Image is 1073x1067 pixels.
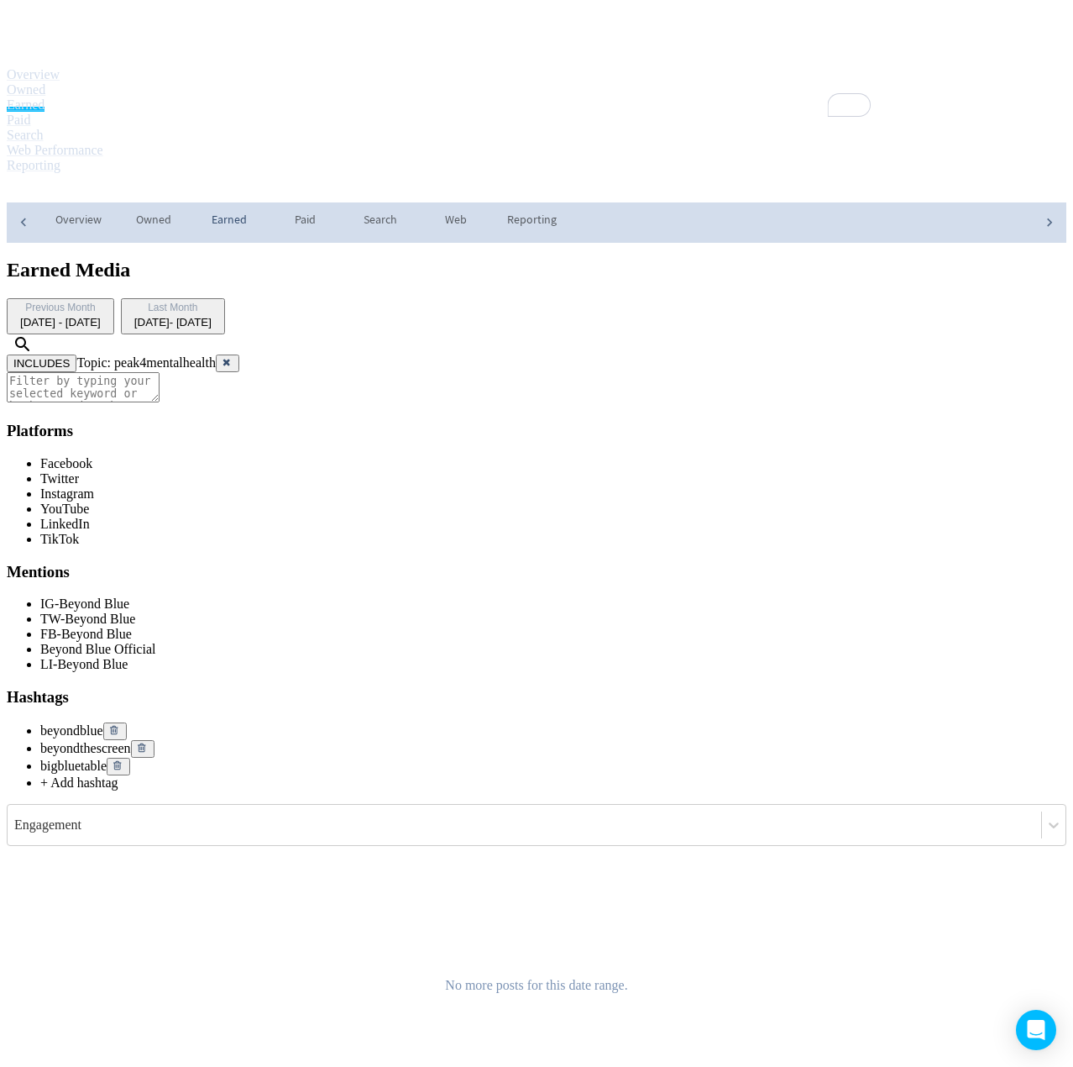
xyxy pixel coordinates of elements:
button: Beyond Blue [19,176,134,202]
a: Owned [116,202,191,243]
a: Earned [7,97,44,112]
a: Search [7,128,44,142]
button: Previous Month[DATE] - [DATE] [7,298,114,334]
a: Reporting [494,202,570,243]
div: Previous Month [20,302,101,316]
button: Last Month[DATE]- [DATE] [121,298,225,334]
span: LI-Beyond Blue [40,657,128,671]
a: Earned [191,202,267,243]
h3: Platforms [7,422,1066,440]
a: Reporting [7,158,60,172]
span: beyondthescreen [40,741,131,755]
span: beyondblue [40,723,103,738]
div: [DATE] - [DATE] [20,316,101,329]
span: Topic: peak4mentalhealth [76,355,215,370]
h3: Mentions [7,563,1066,581]
div: [DATE] - [DATE] [134,316,212,329]
span: IG-Beyond Blue [40,597,129,611]
span: bigbluetable [40,759,107,773]
span: Facebook [40,456,92,470]
a: Paid [7,113,30,127]
span: Twitter [40,471,79,486]
a: Web [418,202,494,243]
a: Search [343,202,418,243]
div: Last Month [134,302,212,316]
span: FB-Beyond Blue [40,627,132,641]
h1: Earned Media [7,259,1066,281]
span: TW-Beyond Blue [40,612,135,626]
span: expand_more [111,179,131,199]
span: Instagram [40,486,94,501]
a: Web Performance [7,143,103,157]
span: YouTube [40,502,89,516]
span: TikTok [40,532,79,546]
h3: Hashtags [7,688,1066,707]
p: No more posts for this date range. [445,978,627,993]
span: Beyond Blue Official [40,642,155,656]
span: Beyond Blue [25,176,107,202]
a: Overview [7,67,60,81]
span: + Add hashtag [40,775,118,790]
a: Owned [7,82,45,97]
span: LinkedIn [40,517,90,531]
div: Open Intercom Messenger [1016,1010,1056,1050]
button: INCLUDES [7,355,76,372]
a: Overview [40,202,116,243]
textarea: To enrich screen reader interactions, please activate Accessibility in Grammarly extension settings [7,372,160,402]
a: Paid [267,202,343,243]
